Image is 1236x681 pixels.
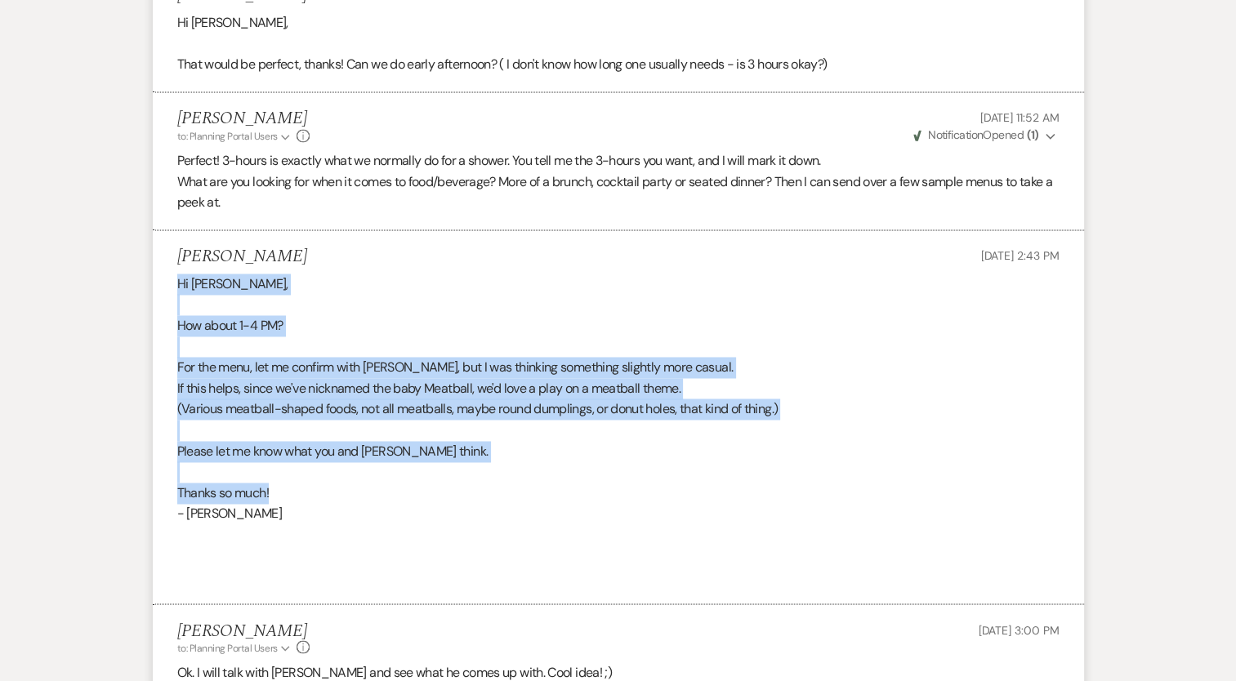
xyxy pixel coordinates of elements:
[177,641,278,654] span: to: Planning Portal Users
[928,127,983,142] span: Notification
[177,621,310,641] h5: [PERSON_NAME]
[177,441,1060,462] p: Please let me know what you and [PERSON_NAME] think.
[177,274,1060,295] p: Hi [PERSON_NAME],
[911,127,1060,144] button: NotificationOpened (1)
[177,150,1060,171] p: Perfect! 3-hours is exactly what we normally do for a shower. You tell me the 3-hours you want, a...
[177,130,278,143] span: to: Planning Portal Users
[177,640,293,655] button: to: Planning Portal Users
[177,171,1060,213] p: What are you looking for when it comes to food/beverage? More of a brunch, cocktail party or seat...
[177,483,1060,504] p: Thanks so much!
[177,247,307,267] h5: [PERSON_NAME]
[913,127,1039,142] span: Opened
[177,398,1060,420] p: (Various meatball-shaped foods, not all meatballs, maybe round dumplings, or donut holes, that ki...
[1026,127,1038,142] strong: ( 1 )
[177,378,1060,399] p: If this helps, since we've nicknamed the baby Meatball, we'd love a play on a meatball theme.
[177,54,1060,75] p: That would be perfect, thanks! Can we do early afternoon? ( I don't know how long one usually nee...
[177,315,1060,336] p: How about 1-4 PM?
[177,503,1060,524] p: - [PERSON_NAME]
[978,622,1059,637] span: [DATE] 3:00 PM
[980,110,1060,125] span: [DATE] 11:52 AM
[177,109,310,129] h5: [PERSON_NAME]
[177,357,1060,378] p: For the menu, let me confirm with [PERSON_NAME], but I was thinking something slightly more casual.
[980,248,1059,263] span: [DATE] 2:43 PM
[177,12,1060,33] p: Hi [PERSON_NAME],
[177,129,293,144] button: to: Planning Portal Users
